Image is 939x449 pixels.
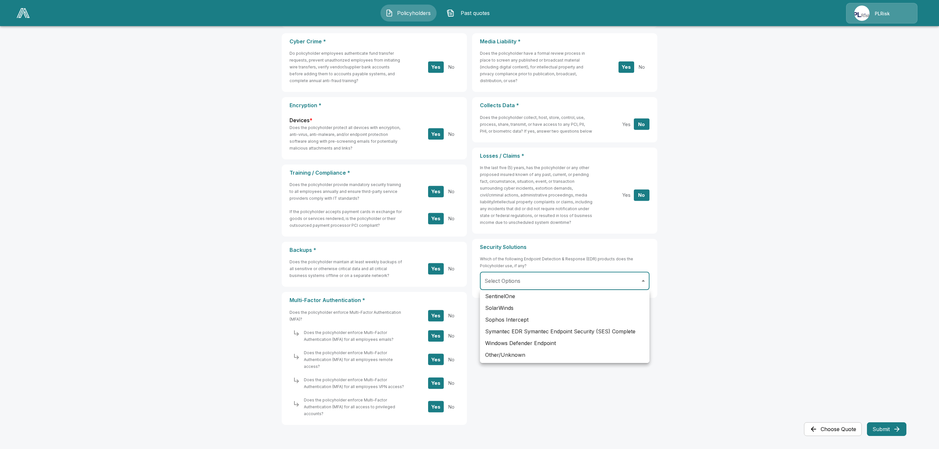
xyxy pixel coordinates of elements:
[480,337,649,349] li: Windows Defender Endpoint
[480,302,649,314] li: SolarWinds
[480,290,649,302] li: SentinelOne
[480,326,649,337] li: Symantec EDR Symantec Endpoint Security (SES) Complete
[480,349,649,361] li: Other/Unknown
[480,314,649,326] li: Sophos Intercept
